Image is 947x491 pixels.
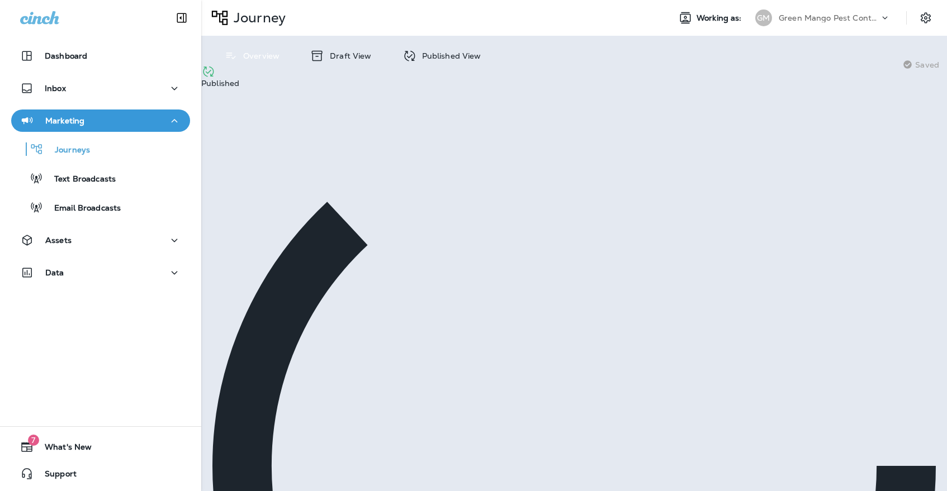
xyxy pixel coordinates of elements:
span: Support [34,469,77,483]
p: Inbox [45,84,66,93]
span: 7 [28,435,39,446]
p: Text Broadcasts [43,174,116,185]
button: 7What's New [11,436,190,458]
p: Green Mango Pest Control [779,13,879,22]
button: Journeys [11,137,190,161]
p: Marketing [45,116,84,125]
p: Published View [416,51,481,60]
p: Assets [45,236,72,245]
button: Collapse Sidebar [166,7,197,29]
button: Dashboard [11,45,190,67]
button: Support [11,463,190,485]
p: Journeys [44,145,90,156]
span: Working as: [697,13,744,23]
button: Text Broadcasts [11,166,190,190]
p: Email Broadcasts [43,203,121,214]
p: Dashboard [45,51,87,60]
p: Data [45,268,64,277]
p: Draft View [324,51,371,60]
div: GM [755,9,772,26]
button: Settings [916,8,936,28]
p: Journey [229,9,286,26]
button: Data [11,261,190,284]
p: Published [201,79,947,88]
button: Inbox [11,77,190,99]
p: Overview [238,51,280,60]
button: Marketing [11,109,190,132]
span: What's New [34,442,92,456]
button: Assets [11,229,190,251]
button: Email Broadcasts [11,196,190,219]
span: Saved [915,60,939,69]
